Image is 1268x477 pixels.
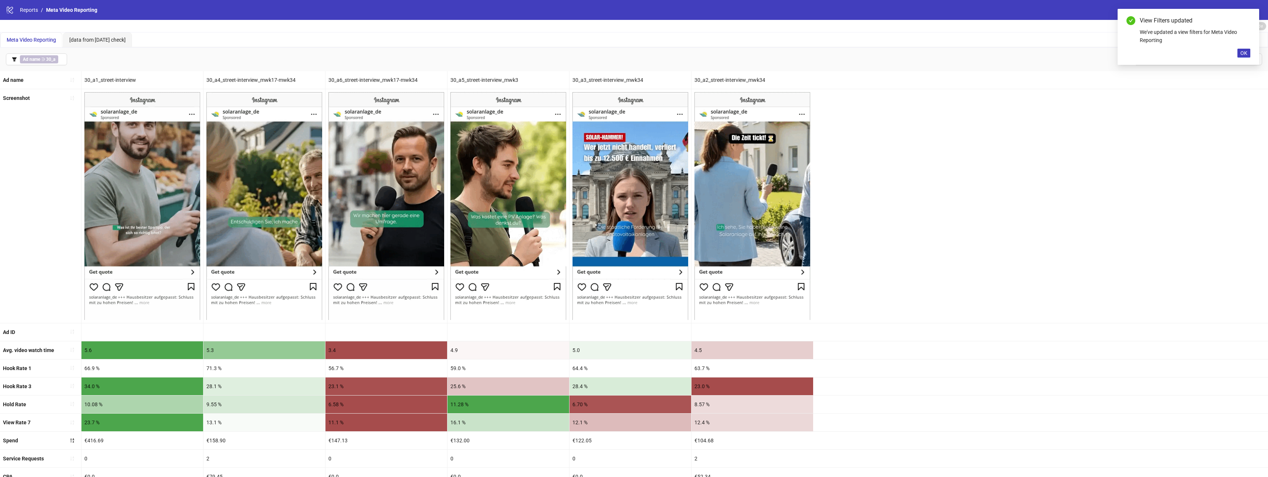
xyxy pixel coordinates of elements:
[1140,16,1250,25] div: View Filters updated
[1140,28,1250,44] div: We've updated a view filters for Meta Video Reporting
[1240,50,1247,56] span: OK
[1126,16,1135,25] span: check-circle
[1242,16,1250,24] a: Close
[1237,49,1250,58] button: OK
